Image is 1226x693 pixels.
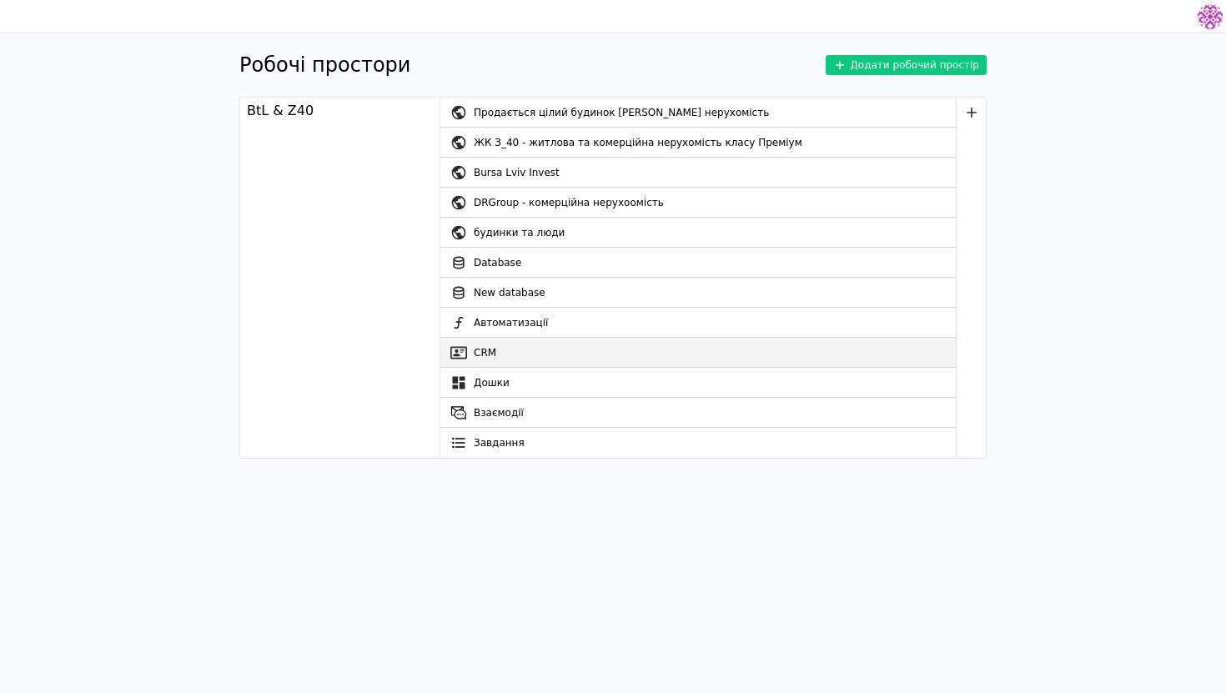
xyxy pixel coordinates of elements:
[440,338,956,368] a: CRM
[826,55,987,75] button: Додати робочий простір
[440,158,956,188] a: Bursa Lviv Invest
[440,188,956,218] a: DRGroup - комерційна нерухоомість
[1198,4,1223,29] img: 137b5da8a4f5046b86490006a8dec47a
[440,368,956,398] a: Дошки
[440,98,956,128] a: Продається цілий будинок [PERSON_NAME] нерухомість
[239,50,410,80] h1: Робочі простори
[474,128,956,158] div: ЖК З_40 - житлова та комерційна нерухомість класу Преміум
[440,308,956,338] a: Автоматизації
[440,428,956,458] a: Завдання
[440,278,956,308] a: New database
[247,101,314,121] div: BtL & Z40
[440,128,956,158] a: ЖК З_40 - житлова та комерційна нерухомість класу Преміум
[440,248,956,278] a: Database
[440,218,956,248] a: будинки та люди
[474,218,956,248] div: будинки та люди
[474,158,956,188] div: Bursa Lviv Invest
[440,398,956,428] a: Взаємодії
[474,98,956,128] div: Продається цілий будинок [PERSON_NAME] нерухомість
[474,188,956,218] div: DRGroup - комерційна нерухоомість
